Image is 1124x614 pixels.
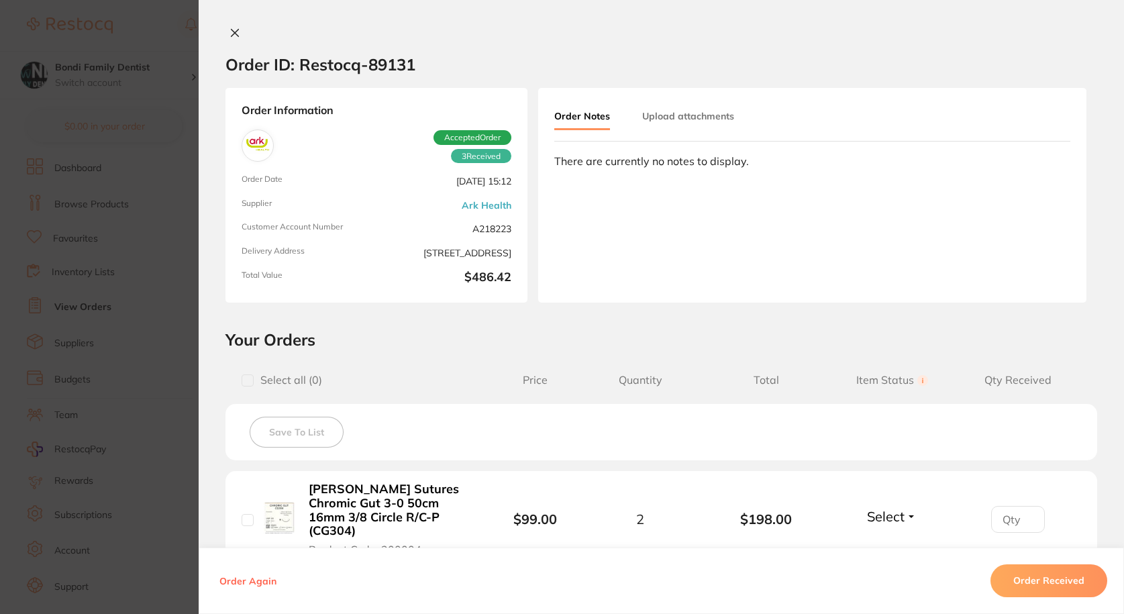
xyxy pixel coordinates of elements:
p: Message from Restocq, sent 9m ago [58,236,238,248]
span: Qty Received [955,374,1081,387]
img: Dynek Sutures Chromic Gut 3-0 50cm 16mm 3/8 Circle R/C-P (CG304) [264,503,295,533]
span: Total Value [242,270,371,287]
span: 2 [636,511,644,527]
b: [PERSON_NAME] Sutures Chromic Gut 3-0 50cm 16mm 3/8 Circle R/C-P (CG304) [309,482,469,538]
span: [DATE] 15:12 [382,174,511,188]
input: Qty [991,506,1045,533]
span: Received [451,149,511,164]
span: [STREET_ADDRESS] [382,246,511,260]
span: Accepted Order [433,130,511,145]
span: Select all ( 0 ) [254,374,322,387]
b: $99.00 [513,511,557,527]
div: message notification from Restocq, 9m ago. Hi Front, This month, AB Orthodontics is offering 30% ... [20,20,248,256]
button: Order Notes [554,104,610,130]
span: Delivery Address [242,246,371,260]
span: Total [703,374,829,387]
div: Message content [58,29,238,230]
span: Quantity [577,374,703,387]
a: Ark Health [462,200,511,211]
strong: Order Information [242,104,511,119]
button: Order Again [215,575,280,587]
span: Product Code: 200004 [309,544,421,556]
h2: Order ID: Restocq- 89131 [225,54,415,74]
img: Ark Health [245,133,270,158]
div: There are currently no notes to display. [554,155,1070,167]
span: A218223 [382,222,511,236]
h2: Your Orders [225,329,1097,350]
b: $486.42 [382,270,511,287]
span: Item Status [829,374,956,387]
img: Profile image for Restocq [30,32,52,54]
div: Hi Front, [58,29,238,42]
button: Select [863,508,921,525]
span: Select [867,508,905,525]
button: [PERSON_NAME] Sutures Chromic Gut 3-0 50cm 16mm 3/8 Circle R/C-P (CG304) Product Code: 200004 [305,482,473,556]
span: Price [493,374,577,387]
span: Order Date [242,174,371,188]
b: $198.00 [703,511,829,527]
button: Save To List [250,417,344,448]
button: Upload attachments [642,104,734,128]
button: Order Received [990,565,1107,597]
span: Customer Account Number [242,222,371,236]
span: Supplier [242,199,371,212]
